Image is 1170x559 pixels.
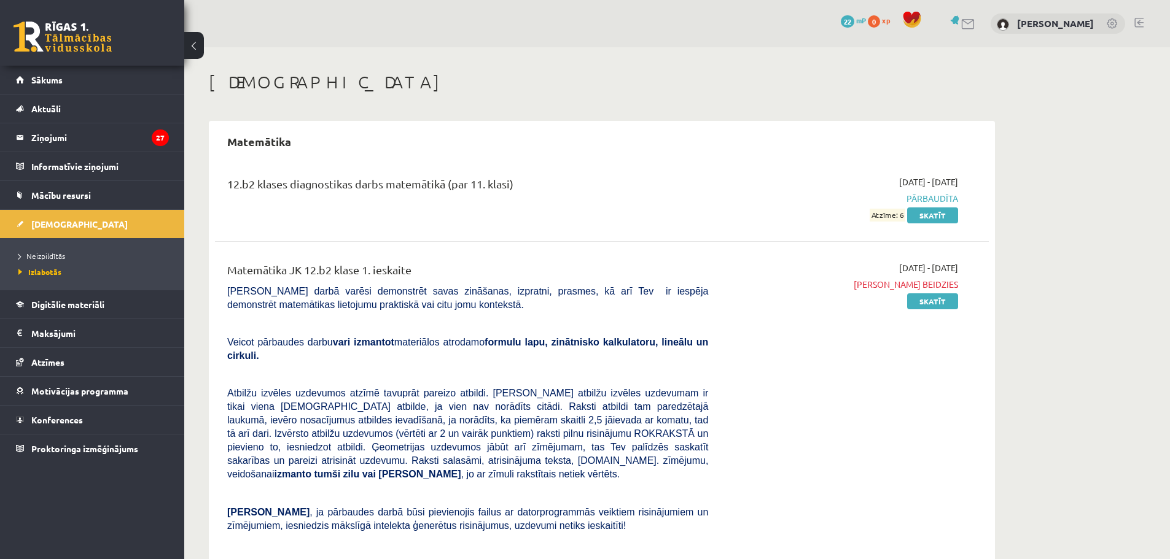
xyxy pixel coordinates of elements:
[16,123,169,152] a: Ziņojumi27
[227,337,708,361] span: Veicot pārbaudes darbu materiālos atrodamo
[31,123,169,152] legend: Ziņojumi
[16,406,169,434] a: Konferences
[856,15,866,25] span: mP
[1017,17,1094,29] a: [PERSON_NAME]
[907,293,958,309] a: Skatīt
[314,469,461,479] b: tumši zilu vai [PERSON_NAME]
[227,388,708,479] span: Atbilžu izvēles uzdevumos atzīmē tavuprāt pareizo atbildi. [PERSON_NAME] atbilžu izvēles uzdevuma...
[227,175,708,198] div: 12.b2 klases diagnostikas darbs matemātikā (par 11. klasi)
[227,507,708,531] span: , ja pārbaudes darbā būsi pievienojis failus ar datorprogrammās veiktiem risinājumiem un zīmējumi...
[31,103,61,114] span: Aktuāli
[899,261,958,274] span: [DATE] - [DATE]
[31,357,64,368] span: Atzīmes
[882,15,890,25] span: xp
[31,218,128,229] span: [DEMOGRAPHIC_DATA]
[727,192,958,205] span: Pārbaudīta
[31,190,91,201] span: Mācību resursi
[31,299,104,310] span: Digitālie materiāli
[997,18,1009,31] img: Daniels Kirjanovs
[31,385,128,396] span: Motivācijas programma
[16,94,169,123] a: Aktuāli
[31,74,63,85] span: Sākums
[16,152,169,180] a: Informatīvie ziņojumi
[275,469,311,479] b: izmanto
[841,15,854,28] span: 22
[227,507,310,517] span: [PERSON_NAME]
[152,129,169,146] i: 27
[16,319,169,347] a: Maksājumi
[16,434,169,463] a: Proktoringa izmēģinājums
[16,377,169,405] a: Motivācijas programma
[16,348,169,376] a: Atzīmes
[841,15,866,25] a: 22 mP
[727,278,958,291] span: [PERSON_NAME] beidzies
[18,250,172,261] a: Neizpildītās
[16,66,169,94] a: Sākums
[209,72,995,93] h1: [DEMOGRAPHIC_DATA]
[31,443,138,454] span: Proktoringa izmēģinājums
[18,251,65,261] span: Neizpildītās
[14,21,112,52] a: Rīgas 1. Tālmācības vidusskola
[227,286,708,310] span: [PERSON_NAME] darbā varēsi demonstrēt savas zināšanas, izpratni, prasmes, kā arī Tev ir iespēja d...
[18,267,61,277] span: Izlabotās
[31,414,83,425] span: Konferences
[868,15,896,25] a: 0 xp
[215,127,303,156] h2: Matemātika
[333,337,394,347] b: vari izmantot
[31,152,169,180] legend: Informatīvie ziņojumi
[16,210,169,238] a: [DEMOGRAPHIC_DATA]
[18,266,172,277] a: Izlabotās
[16,290,169,318] a: Digitālie materiāli
[870,209,905,222] span: Atzīme: 6
[868,15,880,28] span: 0
[899,175,958,188] span: [DATE] - [DATE]
[16,181,169,209] a: Mācību resursi
[31,319,169,347] legend: Maksājumi
[227,261,708,284] div: Matemātika JK 12.b2 klase 1. ieskaite
[227,337,708,361] b: formulu lapu, zinātnisko kalkulatoru, lineālu un cirkuli.
[907,207,958,223] a: Skatīt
